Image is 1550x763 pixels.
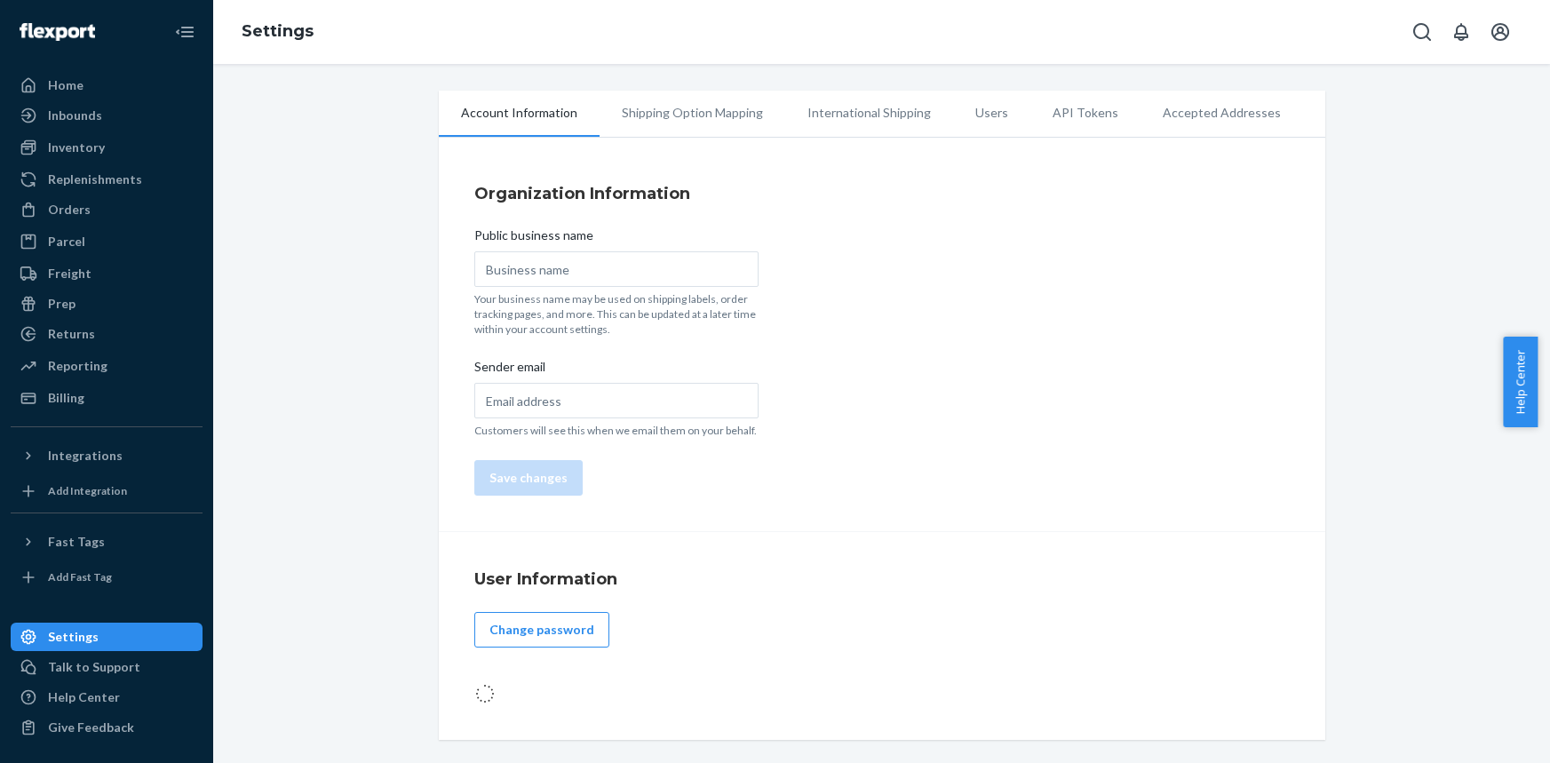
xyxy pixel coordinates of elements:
button: Close Navigation [167,14,203,50]
button: Open notifications [1443,14,1479,50]
a: Settings [11,623,203,651]
div: Orders [48,201,91,219]
span: Sender email [474,358,545,383]
a: Billing [11,384,203,412]
li: Accepted Addresses [1141,91,1303,135]
div: Inventory [48,139,105,156]
div: Integrations [48,447,123,465]
button: Fast Tags [11,528,203,556]
a: Home [11,71,203,99]
a: Help Center [11,683,203,711]
img: Flexport logo [20,23,95,41]
div: Help Center [48,688,120,706]
div: Home [48,76,83,94]
button: Give Feedback [11,713,203,742]
p: Customers will see this when we email them on your behalf. [474,423,759,438]
li: International Shipping [785,91,953,135]
a: Inventory [11,133,203,162]
a: Returns [11,320,203,348]
li: API Tokens [1030,91,1141,135]
div: Give Feedback [48,719,134,736]
a: Reporting [11,352,203,380]
button: Save changes [474,460,583,496]
button: Change password [474,612,609,648]
div: Parcel [48,233,85,250]
div: Settings [48,628,99,646]
a: Settings [242,21,314,41]
p: Your business name may be used on shipping labels, order tracking pages, and more. This can be up... [474,291,759,337]
button: Open Search Box [1404,14,1440,50]
div: Add Integration [48,483,127,498]
a: Add Fast Tag [11,563,203,592]
div: Fast Tags [48,533,105,551]
div: Prep [48,295,76,313]
div: Reporting [48,357,107,375]
div: Add Fast Tag [48,569,112,584]
li: Shipping Option Mapping [600,91,785,135]
a: Inbounds [11,101,203,130]
li: Account Information [439,91,600,137]
div: Returns [48,325,95,343]
li: Users [953,91,1030,135]
h4: Organization Information [474,182,1290,205]
a: Parcel [11,227,203,256]
a: Freight [11,259,203,288]
button: Open account menu [1482,14,1518,50]
div: Replenishments [48,171,142,188]
div: Billing [48,389,84,407]
ol: breadcrumbs [227,6,328,58]
div: Inbounds [48,107,102,124]
input: Public business name [474,251,759,287]
a: Prep [11,290,203,318]
span: Public business name [474,227,593,251]
div: Talk to Support [48,658,140,676]
input: Sender email [474,383,759,418]
div: Freight [48,265,91,282]
button: Talk to Support [11,653,203,681]
a: Replenishments [11,165,203,194]
h4: User Information [474,568,1290,591]
button: Integrations [11,441,203,470]
button: Help Center [1503,337,1538,427]
a: Add Integration [11,477,203,505]
a: Orders [11,195,203,224]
